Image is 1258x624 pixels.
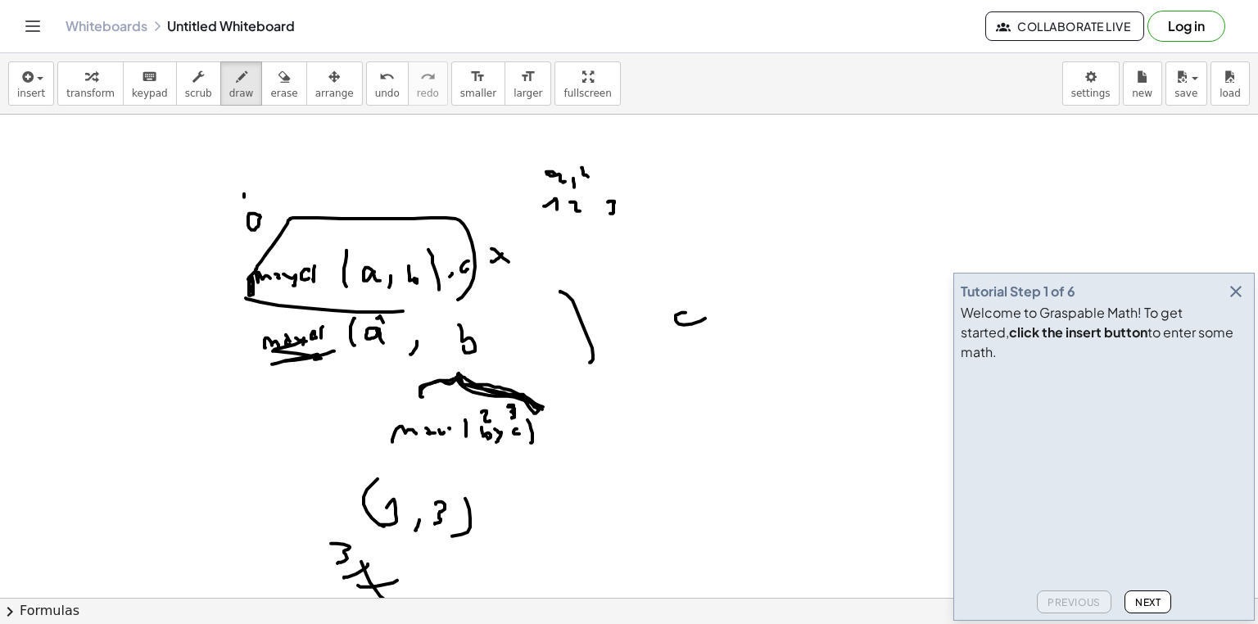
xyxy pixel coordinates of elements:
button: load [1210,61,1250,106]
i: undo [379,67,395,87]
span: erase [270,88,297,99]
div: Tutorial Step 1 of 6 [961,282,1075,301]
button: draw [220,61,263,106]
i: format_size [520,67,536,87]
span: Collaborate Live [999,19,1130,34]
button: settings [1062,61,1120,106]
button: keyboardkeypad [123,61,177,106]
span: draw [229,88,254,99]
span: fullscreen [563,88,611,99]
span: smaller [460,88,496,99]
span: undo [375,88,400,99]
button: fullscreen [554,61,620,106]
i: keyboard [142,67,157,87]
i: format_size [470,67,486,87]
button: undoundo [366,61,409,106]
button: Next [1125,590,1171,613]
button: transform [57,61,124,106]
b: click the insert button [1009,323,1147,341]
span: settings [1071,88,1111,99]
button: new [1123,61,1162,106]
span: transform [66,88,115,99]
span: insert [17,88,45,99]
span: larger [514,88,542,99]
span: save [1174,88,1197,99]
button: Toggle navigation [20,13,46,39]
span: redo [417,88,439,99]
span: keypad [132,88,168,99]
button: erase [261,61,306,106]
button: redoredo [408,61,448,106]
button: Collaborate Live [985,11,1144,41]
button: arrange [306,61,363,106]
span: scrub [185,88,212,99]
div: Welcome to Graspable Math! To get started, to enter some math. [961,303,1247,362]
span: new [1132,88,1152,99]
span: load [1220,88,1241,99]
i: redo [420,67,436,87]
button: format_sizelarger [505,61,551,106]
a: Whiteboards [66,18,147,34]
span: arrange [315,88,354,99]
span: Next [1135,596,1161,608]
button: Log in [1147,11,1225,42]
button: format_sizesmaller [451,61,505,106]
button: save [1165,61,1207,106]
button: scrub [176,61,221,106]
button: insert [8,61,54,106]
